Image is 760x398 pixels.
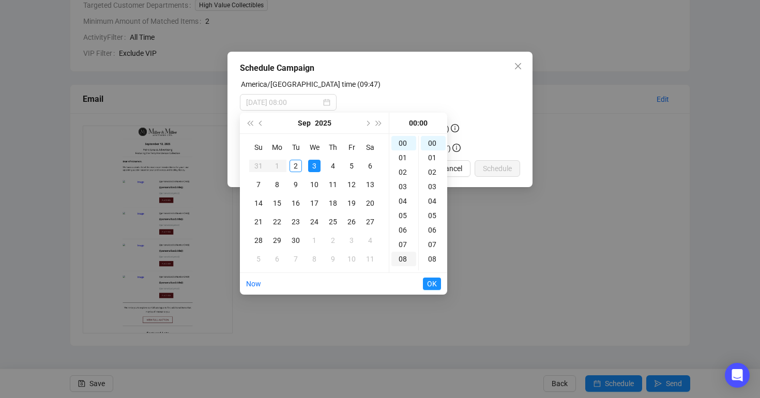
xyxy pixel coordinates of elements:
div: 4 [364,234,376,247]
td: 2025-09-25 [324,212,342,231]
div: 27 [364,216,376,228]
div: 4 [327,160,339,172]
td: 2025-09-02 [286,157,305,175]
div: 05 [391,208,416,223]
div: 26 [345,216,358,228]
span: OK [427,274,437,294]
div: 9 [290,178,302,191]
div: 05 [421,208,446,223]
div: 15 [271,197,283,209]
td: 2025-10-08 [305,250,324,268]
div: 8 [271,178,283,191]
td: 2025-09-13 [361,175,379,194]
td: 2025-09-26 [342,212,361,231]
div: 28 [252,234,265,247]
th: Sa [361,138,379,157]
td: 2025-10-06 [268,250,286,268]
td: 2025-09-10 [305,175,324,194]
div: 19 [345,197,358,209]
div: 1 [308,234,321,247]
td: 2025-10-01 [305,231,324,250]
div: 29 [271,234,283,247]
div: 14 [252,197,265,209]
td: 2025-09-30 [286,231,305,250]
div: 5 [345,160,358,172]
div: 08 [421,252,446,266]
div: 7 [290,253,302,265]
td: 2025-09-29 [268,231,286,250]
th: Mo [268,138,286,157]
div: 20 [364,197,376,209]
th: Tu [286,138,305,157]
div: 23 [290,216,302,228]
th: We [305,138,324,157]
div: Schedule Campaign [240,62,520,74]
label: America/Toronto time (09:47) [241,80,381,88]
div: 02 [391,165,416,179]
th: Su [249,138,268,157]
div: 10 [345,253,358,265]
span: info-circle [452,144,461,152]
div: 16 [290,197,302,209]
div: 11 [364,253,376,265]
td: 2025-09-04 [324,157,342,175]
td: 2025-09-18 [324,194,342,212]
div: 06 [421,223,446,237]
button: Last year (Control + left) [244,113,255,133]
span: close [514,62,522,70]
button: Close [510,58,526,74]
td: 2025-09-07 [249,175,268,194]
div: 22 [271,216,283,228]
td: 2025-09-22 [268,212,286,231]
td: 2025-09-03 [305,157,324,175]
td: 2025-09-08 [268,175,286,194]
button: Previous month (PageUp) [255,113,267,133]
td: 2025-09-20 [361,194,379,212]
td: 2025-09-23 [286,212,305,231]
div: 3 [345,234,358,247]
div: 00 [391,136,416,150]
td: 2025-09-28 [249,231,268,250]
td: 2025-10-02 [324,231,342,250]
td: 2025-09-01 [268,157,286,175]
td: 2025-09-09 [286,175,305,194]
td: 2025-09-05 [342,157,361,175]
td: 2025-09-14 [249,194,268,212]
button: OK [423,278,441,290]
div: 00:00 [393,113,443,133]
div: 11 [327,178,339,191]
th: Fr [342,138,361,157]
td: 2025-10-03 [342,231,361,250]
button: Choose a month [298,113,311,133]
div: 03 [391,179,416,194]
div: 10 [308,178,321,191]
td: 2025-10-04 [361,231,379,250]
a: Now [246,280,261,288]
div: 12 [345,178,358,191]
div: 08 [391,252,416,266]
div: 8 [308,253,321,265]
div: 2 [327,234,339,247]
div: 2 [290,160,302,172]
td: 2025-09-12 [342,175,361,194]
td: 2025-08-31 [249,157,268,175]
td: 2025-10-09 [324,250,342,268]
div: 30 [290,234,302,247]
button: Next month (PageDown) [361,113,373,133]
div: 07 [421,237,446,252]
button: Schedule [475,160,520,177]
div: 25 [327,216,339,228]
button: Choose a year [315,113,331,133]
td: 2025-09-17 [305,194,324,212]
div: 18 [327,197,339,209]
div: 09 [391,266,416,281]
td: 2025-09-21 [249,212,268,231]
div: 5 [252,253,265,265]
input: Select date [246,97,321,108]
div: 04 [391,194,416,208]
div: 07 [391,237,416,252]
div: 7 [252,178,265,191]
th: Th [324,138,342,157]
div: 13 [364,178,376,191]
div: 06 [391,223,416,237]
